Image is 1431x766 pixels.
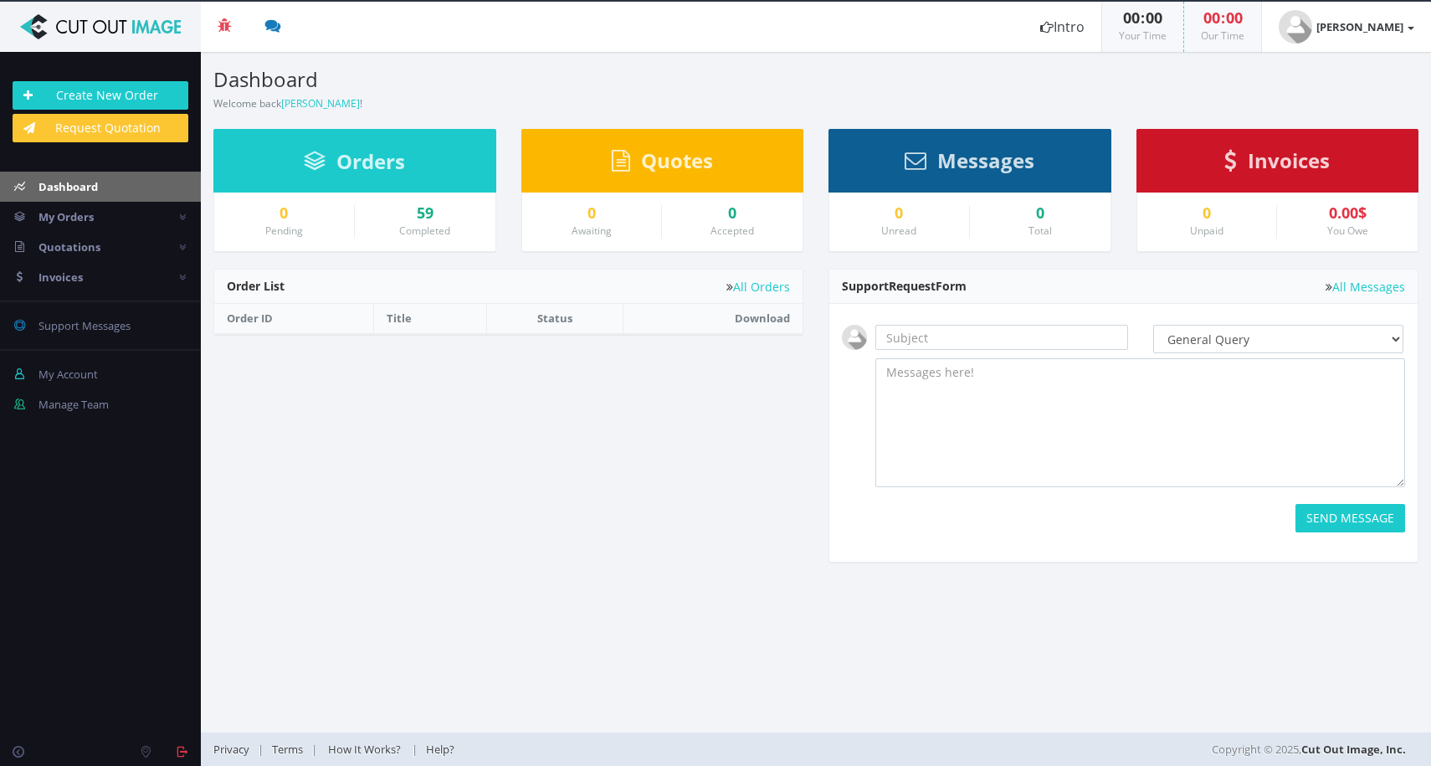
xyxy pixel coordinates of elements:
small: Welcome back ! [213,96,362,111]
a: Intro [1023,2,1101,52]
a: Orders [304,157,405,172]
a: Quotes [612,157,713,172]
a: 0 [535,205,649,222]
span: 00 [1203,8,1220,28]
span: Quotes [641,147,713,174]
a: [PERSON_NAME] [1262,2,1431,52]
span: Invoices [1248,147,1330,174]
a: 0 [674,205,790,222]
img: user_default.jpg [1279,10,1312,44]
a: Messages [905,157,1034,172]
a: Cut Out Image, Inc. [1301,742,1406,757]
a: 0 [227,205,341,222]
span: Copyright © 2025, [1212,741,1406,758]
a: Request Quotation [13,114,188,142]
img: Cut Out Image [13,14,188,39]
a: Terms [264,742,311,757]
th: Order ID [214,304,373,333]
span: : [1220,8,1226,28]
small: Your Time [1119,28,1167,43]
span: Quotations [38,239,100,254]
span: My Orders [38,209,94,224]
span: Messages [937,147,1034,174]
small: Pending [265,224,303,238]
a: [PERSON_NAME] [281,96,360,111]
small: Unread [881,224,916,238]
span: 00 [1226,8,1243,28]
small: Total [1028,224,1052,238]
span: 00 [1123,8,1140,28]
a: All Messages [1326,280,1405,293]
span: : [1140,8,1146,28]
a: 59 [367,205,483,222]
img: user_default.jpg [842,325,867,350]
span: How It Works? [328,742,401,757]
small: Our Time [1201,28,1244,43]
a: Create New Order [13,81,188,110]
small: You Owe [1327,224,1368,238]
h3: Dashboard [213,69,803,90]
span: Orders [336,147,405,175]
input: Subject [875,325,1128,350]
span: Manage Team [38,397,109,412]
div: 0 [982,205,1098,222]
th: Status [487,304,623,333]
a: 0 [1150,205,1264,222]
span: My Account [38,367,98,382]
button: SEND MESSAGE [1295,504,1405,532]
a: How It Works? [317,742,412,757]
span: Invoices [38,270,83,285]
small: Completed [399,224,450,238]
span: Order List [227,278,285,294]
a: All Orders [726,280,790,293]
small: Awaiting [572,224,612,238]
th: Title [373,304,487,333]
a: Help? [418,742,463,757]
span: Request [889,278,936,294]
th: Download [623,304,803,333]
a: Invoices [1224,157,1330,172]
div: 0.00$ [1290,205,1405,222]
span: Support Messages [38,318,131,333]
span: 00 [1146,8,1162,28]
a: 0 [842,205,957,222]
span: Dashboard [38,179,98,194]
a: Privacy [213,742,258,757]
span: Support Form [842,278,967,294]
strong: [PERSON_NAME] [1316,19,1403,34]
div: | | | [213,733,1017,766]
small: Accepted [710,224,754,238]
small: Unpaid [1190,224,1223,238]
